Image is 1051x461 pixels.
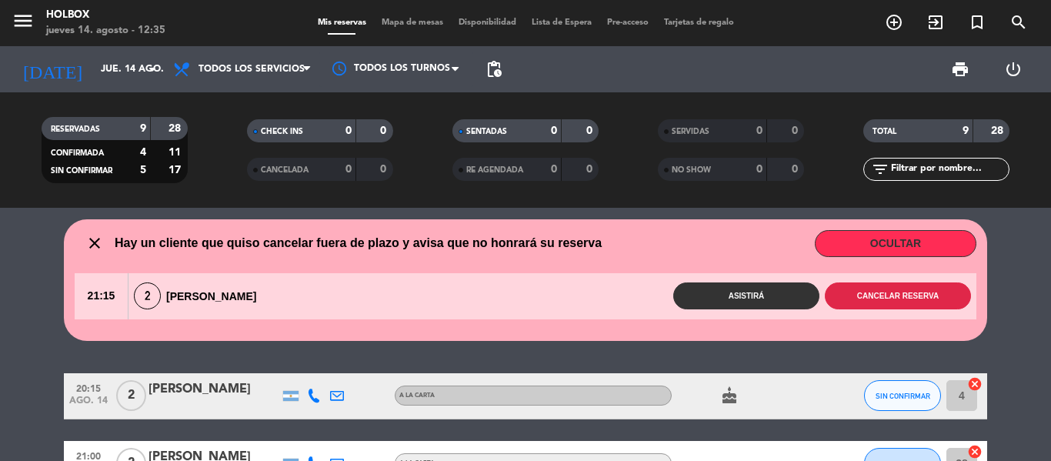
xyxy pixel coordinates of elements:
[466,128,507,135] span: SENTADAS
[967,376,983,392] i: cancel
[889,161,1009,178] input: Filtrar por nombre...
[586,164,596,175] strong: 0
[991,125,1006,136] strong: 28
[345,125,352,136] strong: 0
[551,125,557,136] strong: 0
[825,282,971,309] button: Cancelar reserva
[1004,60,1023,79] i: power_settings_new
[672,166,711,174] span: NO SHOW
[140,165,146,175] strong: 5
[599,18,656,27] span: Pre-acceso
[168,147,184,158] strong: 11
[815,230,976,257] button: OCULTAR
[951,60,969,79] span: print
[466,166,523,174] span: RE AGENDADA
[85,234,104,252] i: close
[968,13,986,32] i: turned_in_not
[51,125,100,133] span: RESERVADAS
[672,128,709,135] span: SERVIDAS
[12,9,35,32] i: menu
[380,164,389,175] strong: 0
[967,444,983,459] i: cancel
[116,380,146,411] span: 2
[69,379,108,396] span: 20:15
[12,9,35,38] button: menu
[345,164,352,175] strong: 0
[963,125,969,136] strong: 9
[399,393,435,399] span: A LA CARTA
[792,125,801,136] strong: 0
[140,147,146,158] strong: 4
[872,128,896,135] span: TOTAL
[148,379,279,399] div: [PERSON_NAME]
[885,13,903,32] i: add_circle_outline
[756,164,762,175] strong: 0
[871,160,889,179] i: filter_list
[75,273,128,319] span: 21:15
[792,164,801,175] strong: 0
[451,18,524,27] span: Disponibilidad
[656,18,742,27] span: Tarjetas de regalo
[1009,13,1028,32] i: search
[69,396,108,413] span: ago. 14
[524,18,599,27] span: Lista de Espera
[374,18,451,27] span: Mapa de mesas
[143,60,162,79] i: arrow_drop_down
[673,282,819,309] button: Asistirá
[46,8,165,23] div: Holbox
[51,149,104,157] span: CONFIRMADA
[51,167,112,175] span: SIN CONFIRMAR
[720,386,739,405] i: cake
[756,125,762,136] strong: 0
[168,123,184,134] strong: 28
[140,123,146,134] strong: 9
[876,392,930,400] span: SIN CONFIRMAR
[586,125,596,136] strong: 0
[128,282,270,309] div: [PERSON_NAME]
[380,125,389,136] strong: 0
[864,380,941,411] button: SIN CONFIRMAR
[12,52,93,86] i: [DATE]
[986,46,1039,92] div: LOG OUT
[551,164,557,175] strong: 0
[199,64,305,75] span: Todos los servicios
[134,282,161,309] span: 2
[261,166,309,174] span: CANCELADA
[46,23,165,38] div: jueves 14. agosto - 12:35
[168,165,184,175] strong: 17
[261,128,303,135] span: CHECK INS
[926,13,945,32] i: exit_to_app
[485,60,503,79] span: pending_actions
[310,18,374,27] span: Mis reservas
[115,233,602,253] span: Hay un cliente que quiso cancelar fuera de plazo y avisa que no honrará su reserva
